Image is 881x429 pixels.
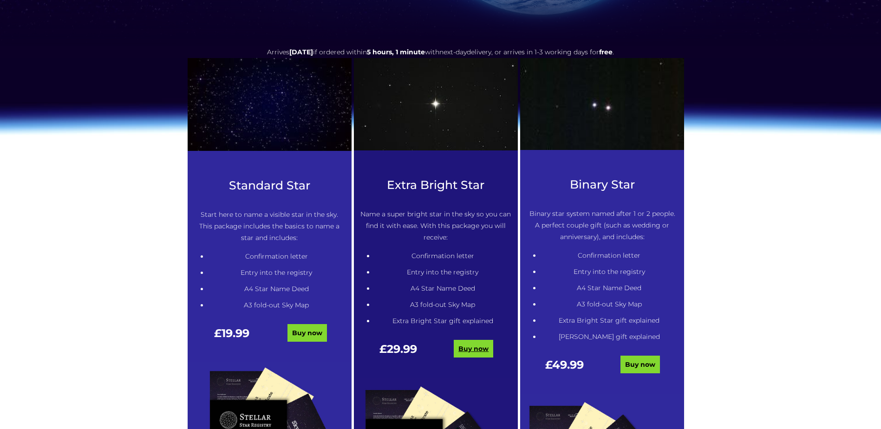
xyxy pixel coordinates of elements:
a: Buy now [620,356,660,373]
img: betelgeuse-star-987396640-afd328ff2f774d769c56ed59ca336eb4 [354,58,518,150]
span: 19.99 [222,326,249,340]
p: Binary star system named after 1 or 2 people. A perfect couple gift (such as wedding or anniversa... [527,208,678,243]
div: £ [360,343,436,364]
h3: Binary Star [527,178,678,191]
span: [DATE] [289,48,313,56]
a: Buy now [454,340,493,357]
li: A3 fold-out Sky Map [208,299,345,311]
img: 1 [188,58,352,151]
li: A3 fold-out Sky Map [374,299,511,311]
p: Name a super bright star in the sky so you can find it with ease. With this package you will rece... [360,208,511,243]
li: Extra Bright Star gift explained [374,315,511,327]
span: next-day [439,48,467,56]
li: A4 Star Name Deed [374,283,511,294]
a: Buy now [287,324,327,342]
li: Confirmation letter [541,250,678,261]
span: 49.99 [552,358,584,371]
li: A3 fold-out Sky Map [541,299,678,310]
div: £ [527,359,602,380]
li: Confirmation letter [208,251,345,262]
h3: Extra Bright Star [360,178,511,192]
li: [PERSON_NAME] gift explained [541,331,678,343]
b: free [599,48,613,56]
span: 29.99 [387,342,417,356]
h3: Standard Star [194,179,345,192]
img: Winnecke_4 [520,58,684,150]
span: Arrives if ordered within with delivery, or arrives in 1-3 working days for . [267,48,614,56]
li: A4 Star Name Deed [208,283,345,295]
li: Entry into the registry [374,266,511,278]
li: A4 Star Name Deed [541,282,678,294]
div: £ [194,327,270,348]
li: Extra Bright Star gift explained [541,315,678,326]
li: Confirmation letter [374,250,511,262]
span: 5 hours, 1 minute [367,48,425,56]
li: Entry into the registry [208,267,345,279]
li: Entry into the registry [541,266,678,278]
p: Start here to name a visible star in the sky. This package includes the basics to name a star and... [194,209,345,244]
